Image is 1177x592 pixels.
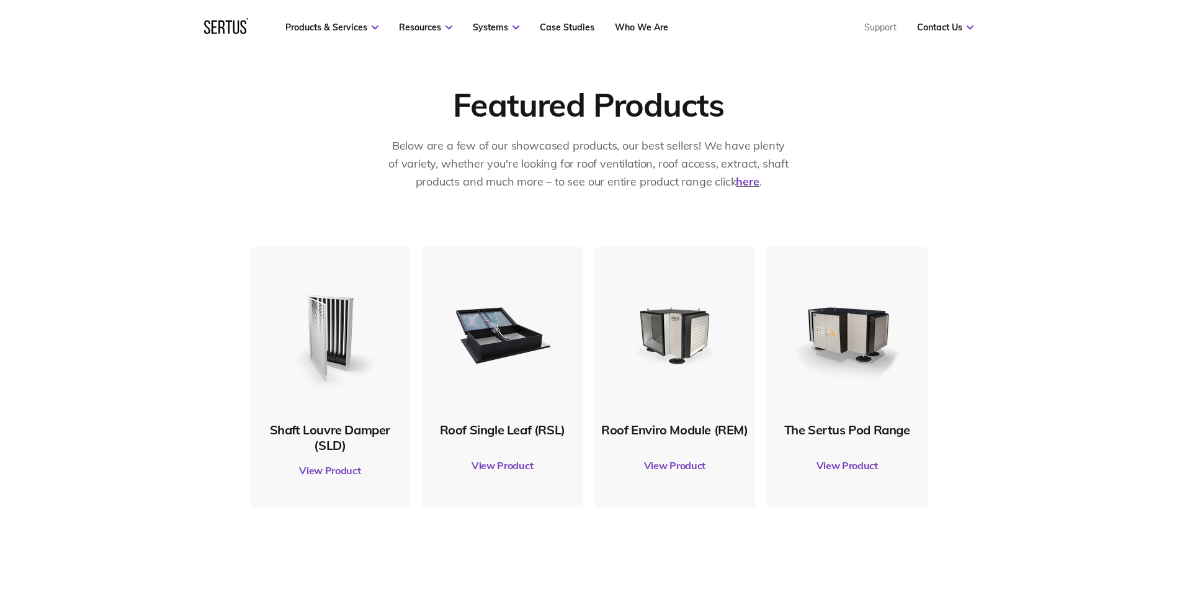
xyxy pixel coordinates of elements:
div: The Sertus Pod Range [773,422,921,437]
a: View Product [601,448,749,483]
a: Case Studies [540,22,594,33]
a: View Product [428,448,576,483]
a: View Product [256,453,405,488]
div: Shaft Louvre Damper (SLD) [256,422,405,453]
a: Who We Are [615,22,668,33]
a: Resources [399,22,452,33]
a: Systems [473,22,519,33]
a: View Product [773,448,921,483]
div: Roof Enviro Module (REM) [601,422,749,437]
iframe: Chat Widget [954,448,1177,592]
a: Products & Services [285,22,378,33]
p: Below are a few of our showcased products, our best sellers! We have plenty of variety, whether y... [387,137,790,191]
div: Roof Single Leaf (RSL) [428,422,576,437]
a: Support [864,22,897,33]
a: Contact Us [917,22,973,33]
div: Featured Products [453,84,723,125]
a: here [736,174,759,189]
